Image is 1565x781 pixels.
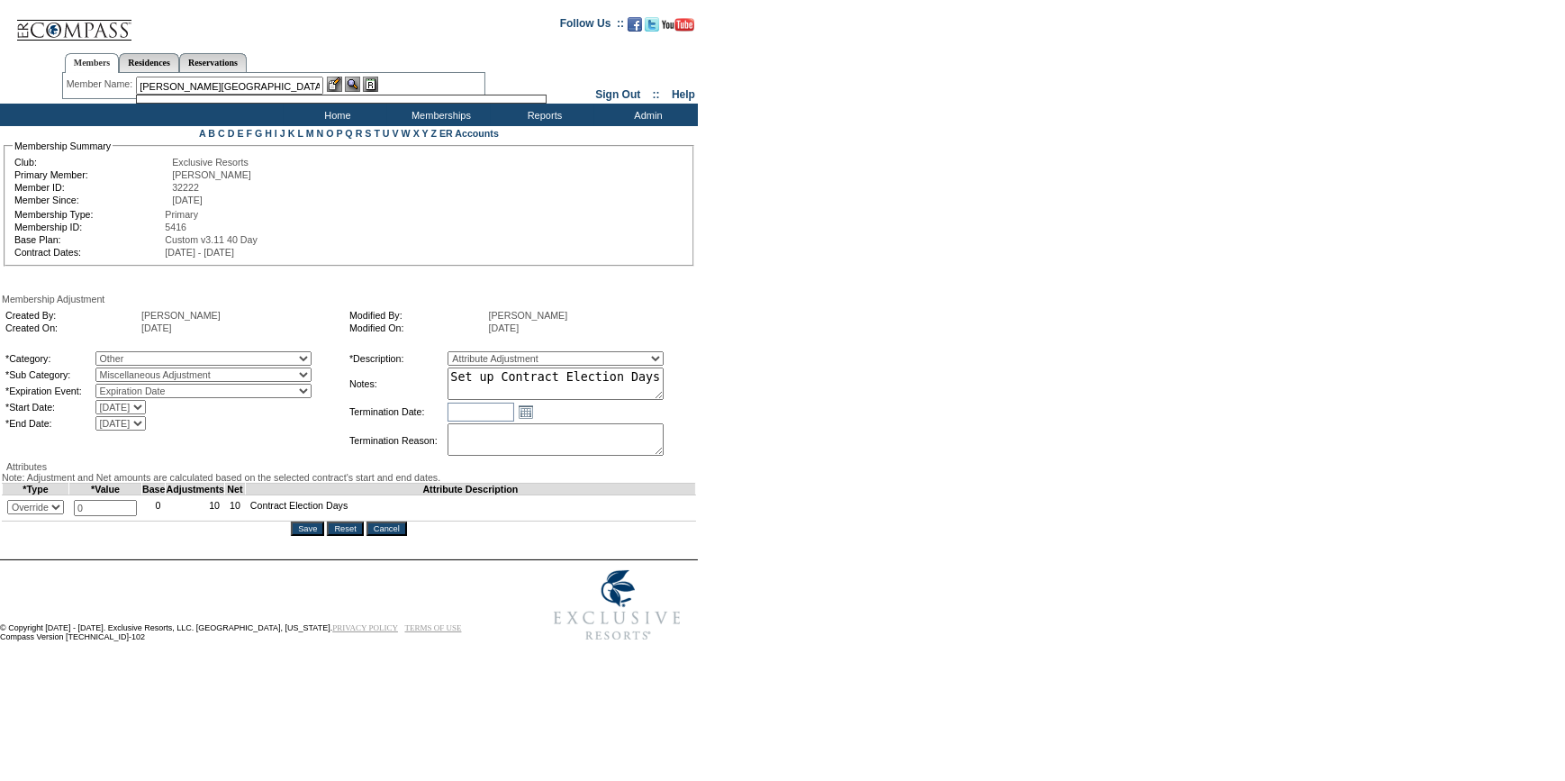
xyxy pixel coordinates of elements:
[14,169,170,180] td: Primary Member:
[662,18,694,32] img: Subscribe to our YouTube Channel
[5,416,94,431] td: *End Date:
[5,400,94,414] td: *Start Date:
[628,23,642,33] a: Become our fan on Facebook
[288,128,295,139] a: K
[332,623,398,632] a: PRIVACY POLICY
[291,522,324,536] input: Save
[166,495,225,522] td: 10
[393,128,399,139] a: V
[422,128,429,139] a: Y
[413,128,420,139] a: X
[14,209,163,220] td: Membership Type:
[439,128,499,139] a: ER Accounts
[5,322,140,333] td: Created On:
[2,472,696,483] div: Note: Adjustment and Net amounts are calculated based on the selected contract's start and end da...
[67,77,136,92] div: Member Name:
[141,310,221,321] span: [PERSON_NAME]
[142,484,166,495] td: Base
[387,104,491,126] td: Memberships
[14,182,170,193] td: Member ID:
[662,23,694,33] a: Subscribe to our YouTube Channel
[199,128,205,139] a: A
[5,351,94,366] td: *Category:
[653,88,660,101] span: ::
[560,15,624,37] td: Follow Us ::
[2,294,696,304] div: Membership Adjustment
[365,128,371,139] a: S
[172,157,249,168] span: Exclusive Resorts
[208,128,215,139] a: B
[537,560,698,650] img: Exclusive Resorts
[402,128,411,139] a: W
[2,461,696,472] div: Attributes
[5,384,94,398] td: *Expiration Event:
[3,484,69,495] td: *Type
[14,234,163,245] td: Base Plan:
[165,209,198,220] span: Primary
[430,128,437,139] a: Z
[366,522,407,536] input: Cancel
[165,247,234,258] span: [DATE] - [DATE]
[179,53,247,72] a: Reservations
[280,128,285,139] a: J
[255,128,262,139] a: G
[165,222,186,232] span: 5416
[349,351,446,366] td: *Description:
[141,322,172,333] span: [DATE]
[142,495,166,522] td: 0
[275,128,277,139] a: I
[13,141,113,151] legend: Membership Summary
[672,88,695,101] a: Help
[317,128,324,139] a: N
[172,195,203,205] span: [DATE]
[349,322,487,333] td: Modified On:
[349,368,446,400] td: Notes:
[14,247,163,258] td: Contract Dates:
[326,128,333,139] a: O
[245,484,695,495] td: Attribute Description
[491,104,594,126] td: Reports
[225,495,246,522] td: 10
[363,77,378,92] img: Reservations
[245,495,695,522] td: Contract Election Days
[15,5,132,41] img: Compass Home
[327,77,342,92] img: b_edit.gif
[645,17,659,32] img: Follow us on Twitter
[265,128,272,139] a: H
[237,128,243,139] a: E
[628,17,642,32] img: Become our fan on Facebook
[345,128,352,139] a: Q
[356,128,363,139] a: R
[448,368,664,400] textarea: Set up Contract Election Days
[349,423,446,458] td: Termination Reason:
[489,310,568,321] span: [PERSON_NAME]
[119,53,179,72] a: Residences
[595,88,640,101] a: Sign Out
[383,128,390,139] a: U
[14,157,170,168] td: Club:
[5,368,94,382] td: *Sub Category:
[246,128,252,139] a: F
[225,484,246,495] td: Net
[228,128,235,139] a: D
[5,310,140,321] td: Created By:
[349,402,446,422] td: Termination Date:
[345,77,360,92] img: View
[297,128,303,139] a: L
[405,623,462,632] a: TERMS OF USE
[645,23,659,33] a: Follow us on Twitter
[349,310,487,321] td: Modified By:
[165,234,257,245] span: Custom v3.11 40 Day
[337,128,343,139] a: P
[65,53,120,73] a: Members
[306,128,314,139] a: M
[374,128,380,139] a: T
[172,169,251,180] span: [PERSON_NAME]
[489,322,520,333] span: [DATE]
[14,195,170,205] td: Member Since:
[516,402,536,422] a: Open the calendar popup.
[327,522,363,536] input: Reset
[218,128,225,139] a: C
[166,484,225,495] td: Adjustments
[69,484,142,495] td: *Value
